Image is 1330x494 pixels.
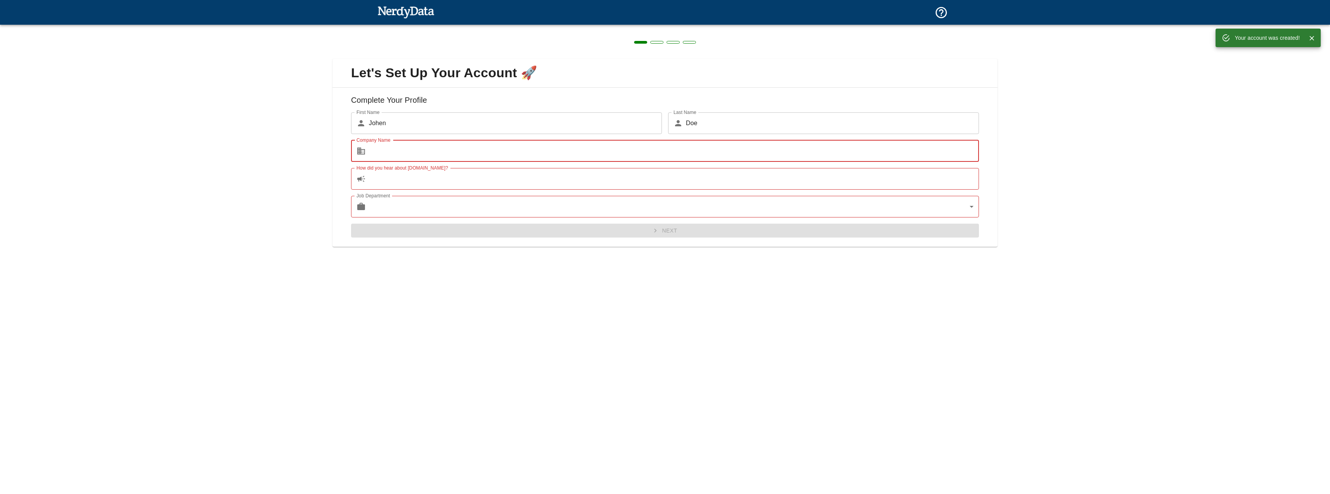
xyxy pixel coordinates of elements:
div: Your account was created! [1235,31,1300,45]
h6: Complete Your Profile [339,94,991,112]
span: Let's Set Up Your Account 🚀 [339,65,991,81]
label: How did you hear about [DOMAIN_NAME]? [356,165,448,171]
button: Close [1306,32,1318,44]
label: Last Name [674,109,696,115]
img: NerdyData.com [377,4,434,20]
label: First Name [356,109,380,115]
label: Job Department [356,192,390,199]
button: Support and Documentation [930,1,953,24]
label: Company Name [356,137,390,143]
